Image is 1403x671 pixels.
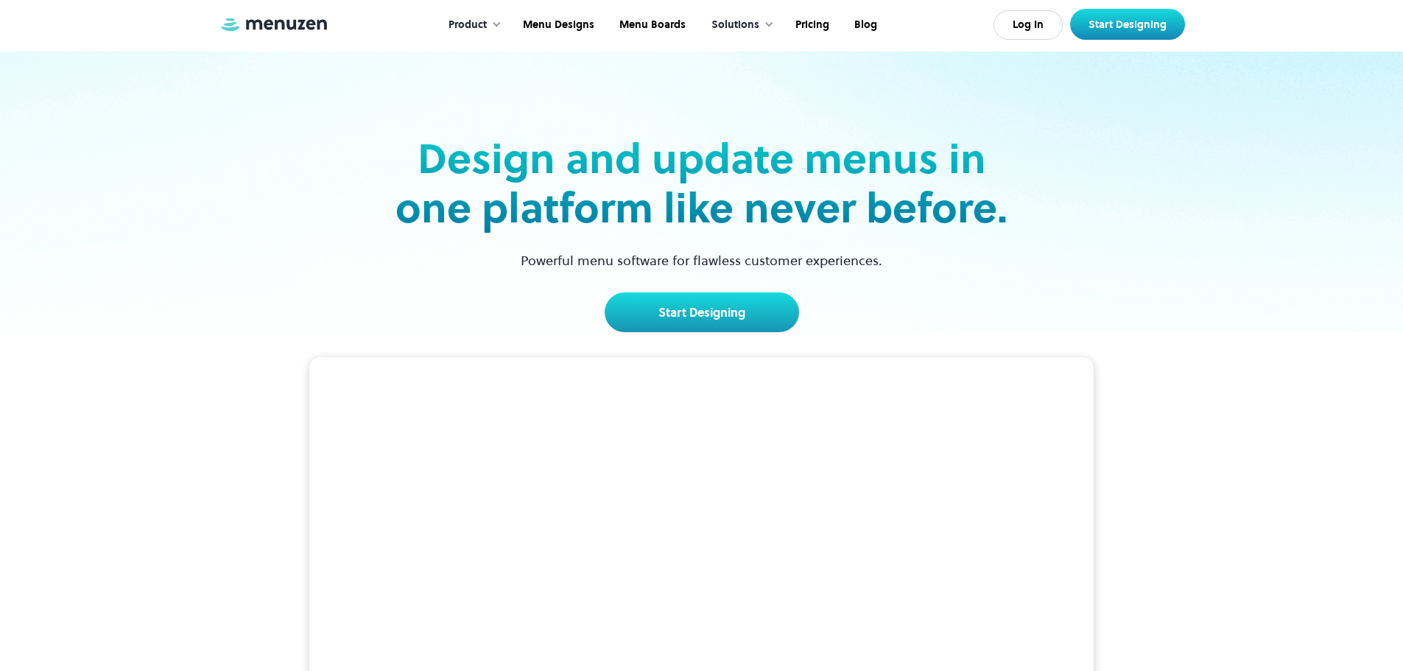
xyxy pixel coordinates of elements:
a: Blog [840,2,888,48]
div: Solutions [711,17,759,33]
a: Menu Designs [509,2,605,48]
a: Log In [994,10,1063,40]
div: Product [434,2,509,48]
div: Solutions [697,2,781,48]
a: Start Designing [1070,9,1185,40]
div: Product [449,17,487,33]
a: Pricing [781,2,840,48]
p: Powerful menu software for flawless customer experiences. [502,250,901,270]
a: Start Designing [605,292,799,332]
h2: Design and update menus in one platform like never before. [391,134,1013,233]
a: Menu Boards [605,2,697,48]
